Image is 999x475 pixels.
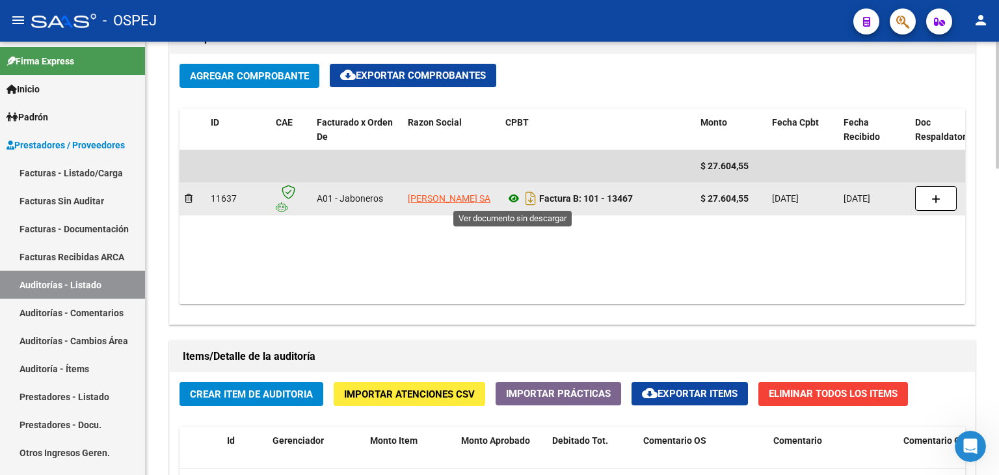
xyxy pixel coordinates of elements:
[773,435,822,446] span: Comentario
[758,382,908,406] button: Eliminar Todos los Items
[767,109,838,152] datatable-header-cell: Fecha Cpbt
[317,117,393,142] span: Facturado x Orden De
[211,117,219,128] span: ID
[408,193,490,204] span: [PERSON_NAME] SA
[7,138,125,152] span: Prestadores / Proveedores
[273,435,324,446] span: Gerenciador
[370,435,418,446] span: Monto Item
[643,435,706,446] span: Comentario OS
[334,382,485,406] button: Importar Atenciones CSV
[539,193,633,204] strong: Factura B: 101 - 13467
[642,385,658,401] mat-icon: cloud_download
[190,388,313,400] span: Crear Item de Auditoria
[552,435,608,446] span: Debitado Tot.
[769,388,898,400] span: Eliminar Todos los Items
[973,12,989,28] mat-icon: person
[522,188,539,209] i: Descargar documento
[844,193,870,204] span: [DATE]
[7,54,74,68] span: Firma Express
[461,435,530,446] span: Monto Aprobado
[180,64,319,88] button: Agregar Comprobante
[838,109,910,152] datatable-header-cell: Fecha Recibido
[340,70,486,81] span: Exportar Comprobantes
[227,435,235,446] span: Id
[700,117,727,128] span: Monto
[500,109,695,152] datatable-header-cell: CPBT
[955,431,986,462] iframe: Intercom live chat
[496,382,621,405] button: Importar Prácticas
[312,109,403,152] datatable-header-cell: Facturado x Orden De
[276,117,293,128] span: CAE
[772,117,819,128] span: Fecha Cpbt
[700,161,749,171] span: $ 27.604,55
[317,193,383,204] span: A01 - Jaboneros
[190,70,309,82] span: Agregar Comprobante
[206,109,271,152] datatable-header-cell: ID
[506,388,611,400] span: Importar Prácticas
[7,110,48,124] span: Padrón
[330,64,496,87] button: Exportar Comprobantes
[344,388,475,400] span: Importar Atenciones CSV
[505,117,529,128] span: CPBT
[700,193,749,204] strong: $ 27.604,55
[271,109,312,152] datatable-header-cell: CAE
[642,388,738,400] span: Exportar Items
[211,193,237,204] span: 11637
[632,382,748,405] button: Exportar Items
[403,109,500,152] datatable-header-cell: Razon Social
[183,346,962,367] h1: Items/Detalle de la auditoría
[408,117,462,128] span: Razon Social
[180,382,323,406] button: Crear Item de Auditoria
[7,82,40,96] span: Inicio
[103,7,157,35] span: - OSPEJ
[844,117,880,142] span: Fecha Recibido
[915,117,974,142] span: Doc Respaldatoria
[10,12,26,28] mat-icon: menu
[910,109,988,152] datatable-header-cell: Doc Respaldatoria
[340,67,356,83] mat-icon: cloud_download
[772,193,799,204] span: [DATE]
[695,109,767,152] datatable-header-cell: Monto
